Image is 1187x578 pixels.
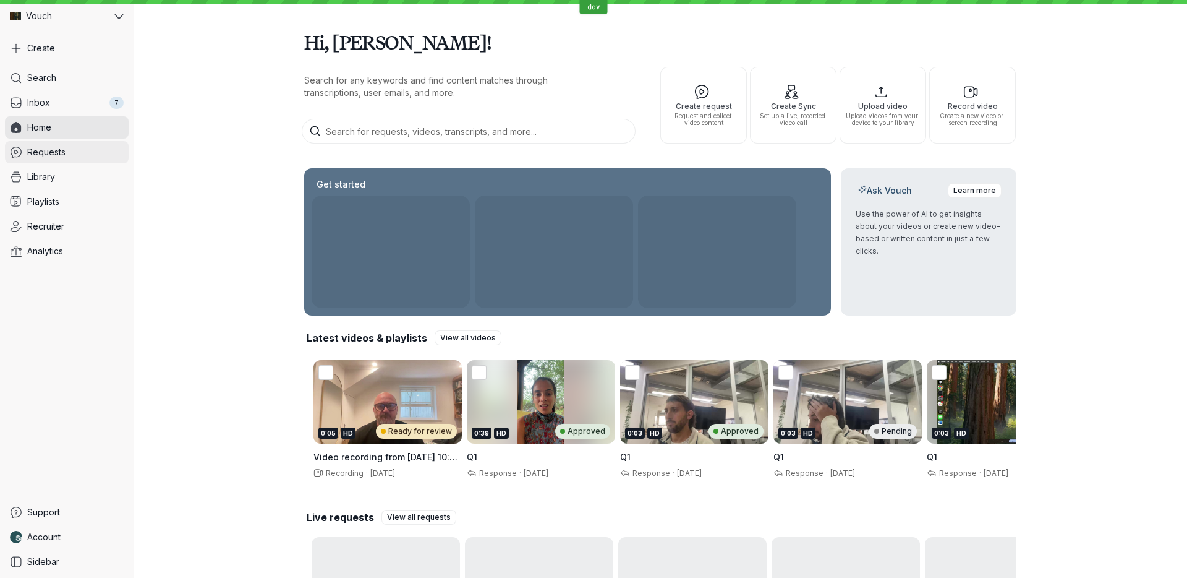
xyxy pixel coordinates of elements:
span: Response [937,468,977,478]
span: [DATE] [830,468,855,478]
div: 7 [109,97,124,109]
a: Recruiter [5,215,129,238]
p: Use the power of AI to get insights about your videos or create new video-based or written conten... [856,208,1002,257]
h2: Get started [314,178,368,191]
h2: Ask Vouch [856,184,914,197]
div: Approved [555,424,610,439]
a: Library [5,166,129,188]
div: HD [341,428,355,439]
div: 0:05 [318,428,338,439]
button: Create SyncSet up a live, recorded video call [750,67,836,144]
span: Response [630,468,670,478]
img: Nathan Weinstock avatar [10,531,22,543]
a: View all requests [381,510,456,525]
span: Recording [323,468,364,478]
span: Upload video [845,102,921,110]
span: View all videos [440,332,496,344]
a: Nathan Weinstock avatarAccount [5,526,129,548]
div: Approved [708,424,764,439]
span: · [517,468,524,478]
span: Playlists [27,196,59,208]
span: Analytics [27,245,63,257]
span: Request and collect video content [666,113,741,126]
span: Recruiter [27,220,64,233]
a: Search [5,67,129,89]
span: Response [783,468,823,478]
div: Ready for review [376,424,457,439]
h2: Live requests [307,511,374,524]
span: Home [27,121,51,134]
span: · [977,468,984,478]
h1: Hi, [PERSON_NAME]! [304,25,1016,59]
a: Home [5,116,129,139]
div: HD [801,428,815,439]
button: Create requestRequest and collect video content [660,67,747,144]
a: Playlists [5,191,129,213]
a: Analytics [5,240,129,262]
span: View all requests [387,511,451,524]
div: 0:39 [472,428,491,439]
a: Learn more [948,183,1002,198]
button: Record videoCreate a new video or screen recording [929,67,1016,144]
span: Create a new video or screen recording [935,113,1010,126]
span: · [670,468,677,478]
span: Q1 [620,452,631,462]
span: Set up a live, recorded video call [755,113,831,126]
span: · [823,468,830,478]
span: Create request [666,102,741,110]
p: Search for any keywords and find content matches through transcriptions, user emails, and more. [304,74,601,99]
span: Q1 [467,452,477,462]
span: Sidebar [27,556,59,568]
a: Support [5,501,129,524]
span: Create [27,42,55,54]
span: Create Sync [755,102,831,110]
span: [DATE] [677,468,702,478]
button: Vouch avatarVouch [5,5,129,27]
div: 0:03 [778,428,798,439]
span: Library [27,171,55,183]
button: Upload videoUpload videos from your device to your library [840,67,926,144]
h2: Latest videos & playlists [307,331,427,345]
img: Vouch avatar [10,11,21,22]
span: Inbox [27,97,50,109]
span: Vouch [26,10,52,22]
div: HD [647,428,662,439]
button: Create [5,37,129,59]
input: Search for requests, videos, transcripts, and more... [302,119,636,144]
span: [DATE] [984,468,1008,478]
span: Record video [935,102,1010,110]
a: Sidebar [5,551,129,573]
span: Q1 [773,452,784,462]
span: Support [27,506,60,519]
div: Pending [869,424,917,439]
div: 0:03 [932,428,951,439]
a: Inbox7 [5,92,129,114]
span: Requests [27,146,66,158]
span: [DATE] [370,468,395,478]
div: HD [494,428,509,439]
span: Video recording from [DATE] 10:52 am [313,452,460,475]
a: View all videos [435,330,501,345]
span: Upload videos from your device to your library [845,113,921,126]
h3: Video recording from 4 September 2025 at 10:52 am [313,451,462,464]
div: 0:03 [625,428,645,439]
a: Requests [5,141,129,163]
span: · [364,468,370,478]
span: Response [477,468,517,478]
div: Vouch [5,5,112,27]
span: Learn more [953,184,996,197]
span: Account [27,531,61,543]
div: HD [954,428,969,439]
span: Q1 [927,452,937,462]
span: [DATE] [524,468,548,478]
span: Search [27,72,56,84]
